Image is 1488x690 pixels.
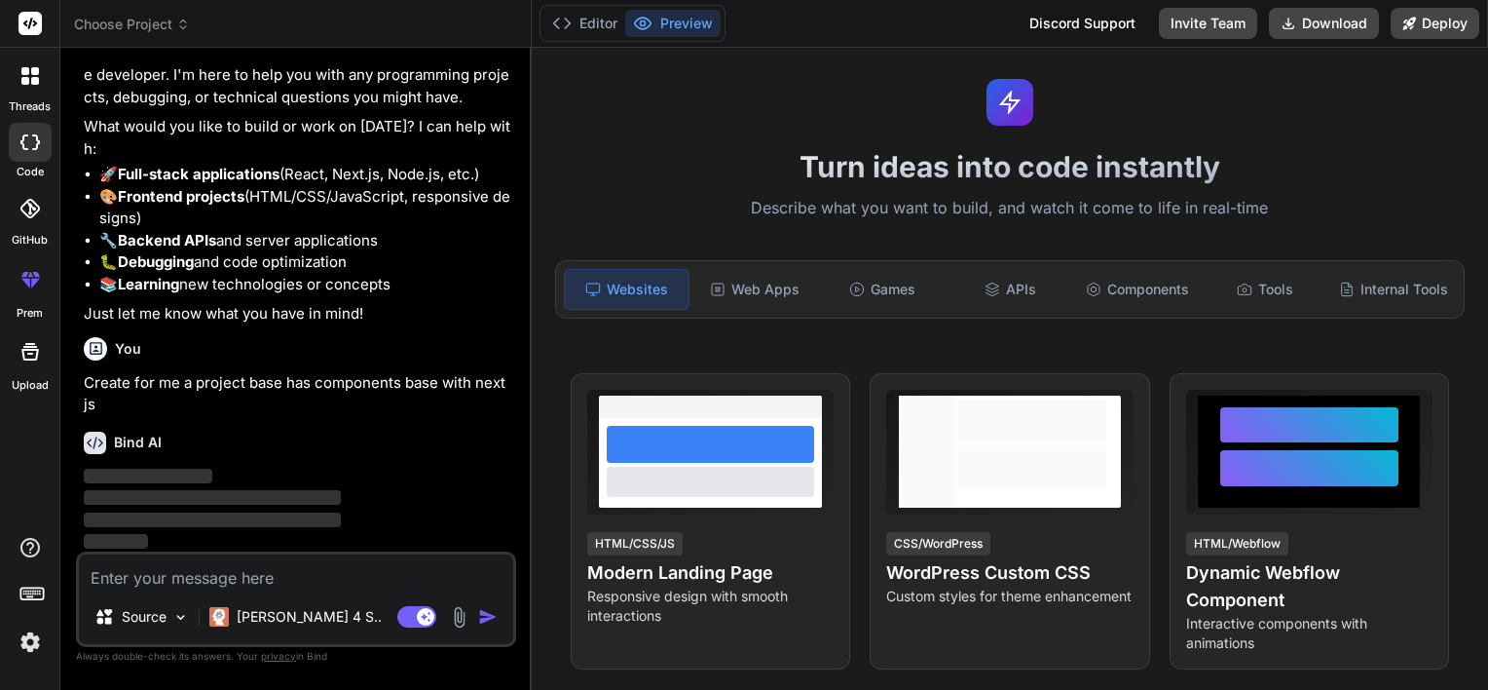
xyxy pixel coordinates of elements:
[543,196,1476,221] p: Describe what you want to build, and watch it come to life in real-time
[1018,8,1147,39] div: Discord Support
[1076,269,1200,310] div: Components
[478,607,498,627] img: icon
[261,650,296,662] span: privacy
[118,252,194,271] strong: Debugging
[12,377,49,394] label: Upload
[99,186,512,230] li: 🎨 (HTML/CSS/JavaScript, responsive designs)
[448,606,470,629] img: attachment
[886,532,990,556] div: CSS/WordPress
[821,269,945,310] div: Games
[625,10,721,37] button: Preview
[76,647,516,666] p: Always double-check its answers. Your in Bind
[1159,8,1257,39] button: Invite Team
[118,165,279,183] strong: Full-stack applications
[693,269,817,310] div: Web Apps
[84,303,512,326] p: Just let me know what you have in mind!
[543,149,1476,184] h1: Turn ideas into code instantly
[564,269,689,310] div: Websites
[949,269,1072,310] div: APIs
[14,626,47,659] img: settings
[84,513,341,527] span: ‌
[1331,269,1456,310] div: Internal Tools
[172,609,189,626] img: Pick Models
[99,230,512,252] li: 🔧 and server applications
[118,275,179,293] strong: Learning
[84,534,148,549] span: ‌
[84,469,212,483] span: ‌
[122,607,167,627] p: Source
[118,231,216,249] strong: Backend APIs
[84,43,512,109] p: Hello! I'm Bind AI, your expert AI assistant and senior software developer. I'm here to help you ...
[886,559,1133,587] h4: WordPress Custom CSS
[587,532,683,556] div: HTML/CSS/JS
[1186,559,1432,614] h4: Dynamic Webflow Component
[84,490,341,505] span: ‌
[84,372,512,416] p: Create for me a project base has components base with next js
[1186,614,1432,653] p: Interactive components with animations
[17,164,44,180] label: code
[114,433,162,452] h6: Bind AI
[886,587,1133,606] p: Custom styles for theme enhancement
[118,187,244,206] strong: Frontend projects
[9,98,51,115] label: threads
[1391,8,1479,39] button: Deploy
[115,339,141,359] h6: You
[99,164,512,186] li: 🚀 (React, Next.js, Node.js, etc.)
[587,587,834,626] p: Responsive design with smooth interactions
[209,607,229,627] img: Claude 4 Sonnet
[99,274,512,296] li: 📚 new technologies or concepts
[74,15,190,34] span: Choose Project
[12,232,48,249] label: GitHub
[17,305,43,322] label: prem
[1269,8,1379,39] button: Download
[1204,269,1327,310] div: Tools
[84,116,512,160] p: What would you like to build or work on [DATE]? I can help with:
[1186,532,1288,556] div: HTML/Webflow
[587,559,834,587] h4: Modern Landing Page
[237,607,382,627] p: [PERSON_NAME] 4 S..
[99,251,512,274] li: 🐛 and code optimization
[544,10,625,37] button: Editor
